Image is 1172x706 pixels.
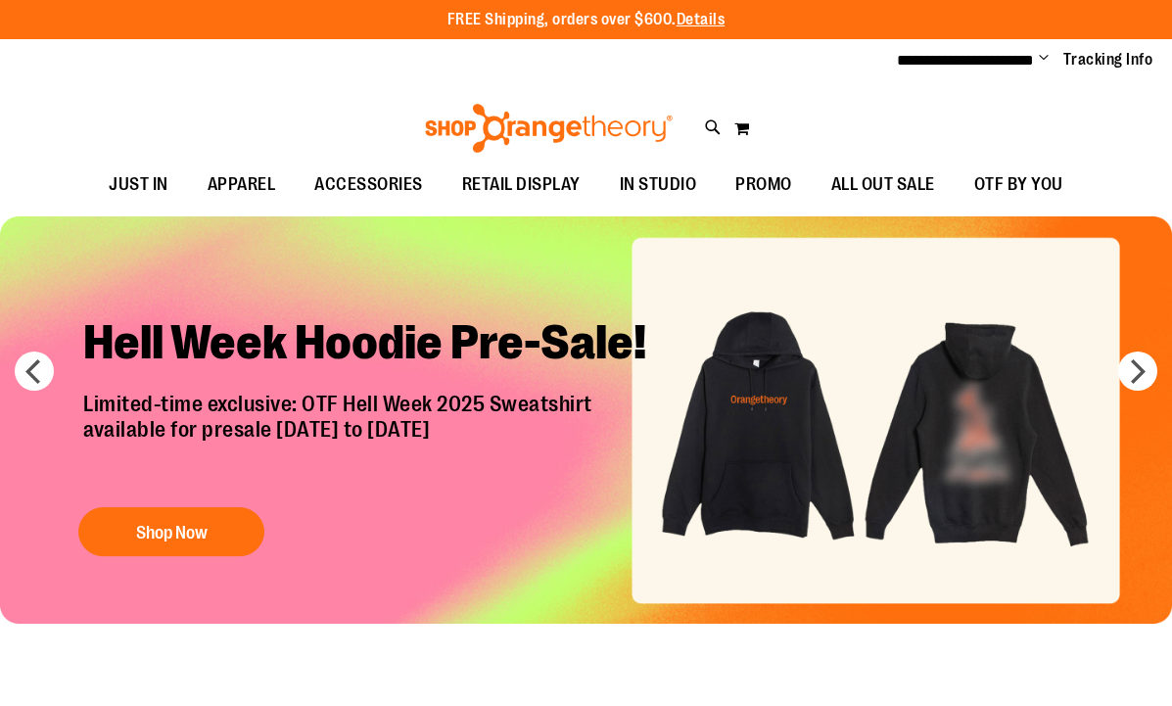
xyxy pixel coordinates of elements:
[1063,49,1153,71] a: Tracking Info
[69,392,680,488] p: Limited-time exclusive: OTF Hell Week 2025 Sweatshirt available for presale [DATE] to [DATE]
[620,163,697,207] span: IN STUDIO
[831,163,935,207] span: ALL OUT SALE
[208,163,276,207] span: APPAREL
[462,163,581,207] span: RETAIL DISPLAY
[1118,352,1157,391] button: next
[15,352,54,391] button: prev
[314,163,423,207] span: ACCESSORIES
[677,11,726,28] a: Details
[447,9,726,31] p: FREE Shipping, orders over $600.
[69,299,680,566] a: Hell Week Hoodie Pre-Sale! Limited-time exclusive: OTF Hell Week 2025 Sweatshirtavailable for pre...
[109,163,168,207] span: JUST IN
[69,299,680,392] h2: Hell Week Hoodie Pre-Sale!
[735,163,792,207] span: PROMO
[78,507,264,556] button: Shop Now
[974,163,1063,207] span: OTF BY YOU
[1039,50,1049,70] button: Account menu
[422,104,676,153] img: Shop Orangetheory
